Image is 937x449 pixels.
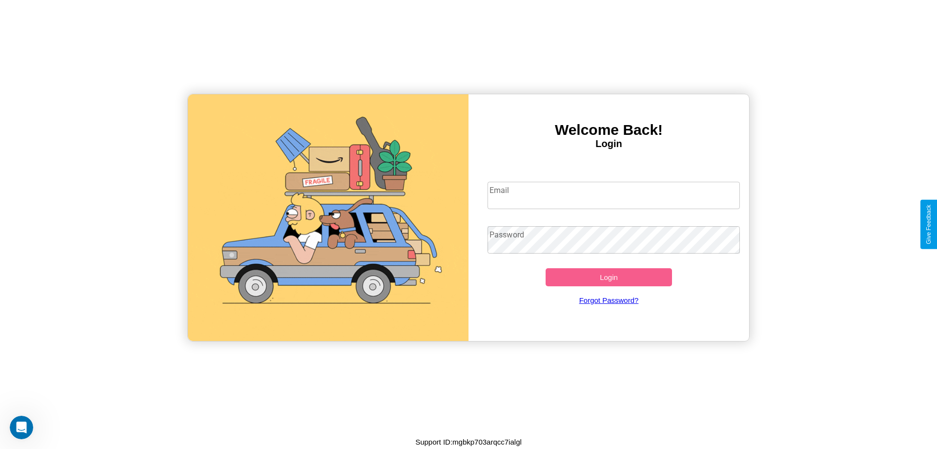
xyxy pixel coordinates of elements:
iframe: Intercom live chat [10,416,33,439]
p: Support ID: mgbkp703arqcc7ialgl [415,435,522,449]
div: Give Feedback [925,205,932,244]
h3: Welcome Back! [468,122,749,138]
a: Forgot Password? [483,286,735,314]
h4: Login [468,138,749,150]
button: Login [546,268,672,286]
img: gif [188,94,468,341]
